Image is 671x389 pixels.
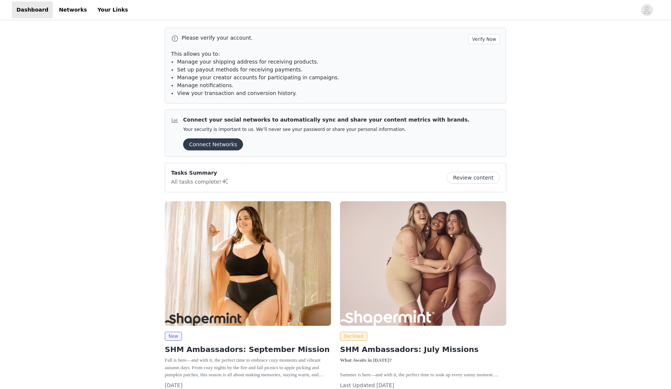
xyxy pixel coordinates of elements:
[165,344,331,355] h2: SHM Ambassadors: September Mission
[340,344,506,355] h2: SHM Ambassadors: July Missions
[171,177,229,186] p: All tasks complete!
[340,372,499,377] span: Summer is here—and with it, the perfect time to soak up every sunny moment.
[340,382,375,388] span: Last Updated
[54,1,91,18] a: Networks
[447,172,500,184] button: Review content
[468,34,500,44] button: Verify Now
[165,382,182,388] span: [DATE]
[177,67,303,73] span: Set up payout methods for receiving payments.
[93,1,133,18] a: Your Links
[12,1,53,18] a: Dashboard
[182,34,465,42] p: Please verify your account.
[340,357,392,363] strong: What Awaits in [DATE]?
[183,116,470,124] p: Connect your social networks to automatically sync and share your content metrics with brands.
[171,169,229,177] p: Tasks Summary
[177,82,234,88] span: Manage notifications.
[340,201,506,326] img: Shapermint
[376,382,394,388] span: [DATE]
[183,127,470,132] p: Your security is important to us. We’ll never see your password or share your personal information.
[177,59,318,65] span: Manage your shipping address for receiving products.
[340,332,367,341] span: Declined
[171,50,500,58] p: This allows you to:
[177,90,297,96] span: View your transaction and conversion history.
[643,4,650,16] div: avatar
[165,201,331,326] img: Shapermint
[183,138,243,150] button: Connect Networks
[165,332,182,341] span: New
[177,74,339,80] span: Manage your creator accounts for participating in campaigns.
